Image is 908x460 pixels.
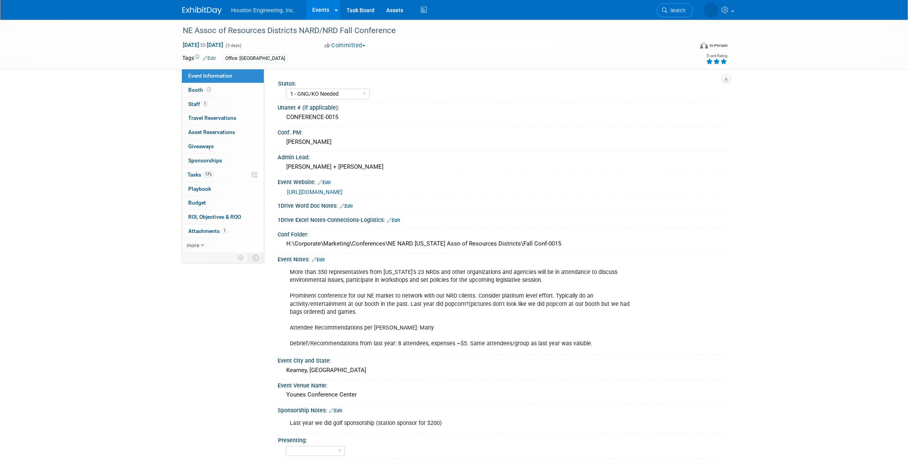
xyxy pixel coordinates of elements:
a: Staff1 [182,97,264,111]
span: Playbook [188,186,211,192]
div: [PERSON_NAME] [284,136,720,148]
a: Booth [182,83,264,97]
div: Unanet # (if applicable): [278,102,726,112]
img: Heidi Joarnt [703,3,718,18]
span: Asset Reservations [188,129,235,135]
a: Asset Reservations [182,125,264,139]
a: Edit [318,180,331,185]
div: CONFERENCE-0015 [284,111,720,123]
a: ROI, Objectives & ROO [182,210,264,224]
img: Format-Inperson.png [700,42,708,48]
a: Tasks17% [182,168,264,182]
div: Conf. PM: [278,127,726,136]
td: Tags [182,54,216,63]
div: Admin Lead: [278,151,726,161]
div: Event Rating [706,54,727,58]
button: Committed [322,41,369,50]
a: Attachments1 [182,224,264,238]
span: Houston Engineering, Inc. [231,7,295,13]
span: Sponsorships [188,157,222,164]
a: Event Information [182,69,264,83]
div: Office: [GEOGRAPHIC_DATA] [223,54,287,63]
div: Last year we did golf sponsorship (station sponsor for $200) [284,415,639,431]
span: 1 [202,101,208,107]
div: Kearney, [GEOGRAPHIC_DATA] [284,364,720,376]
a: Edit [329,408,342,413]
div: Event Format [647,41,728,53]
div: 1Drive Word Doc Notes: [278,200,726,210]
span: to [199,42,207,48]
div: Conf Folder: [278,229,726,238]
div: Status: [278,78,722,88]
span: (3 days) [225,43,241,48]
div: Event Venue Name: [278,380,726,389]
a: Edit [387,218,400,223]
span: Tasks [187,171,214,178]
a: Edit [340,203,353,209]
div: [PERSON_NAME] + [PERSON_NAME] [284,161,720,173]
span: Staff [188,101,208,107]
a: Travel Reservations [182,111,264,125]
a: Budget [182,196,264,210]
div: 1Drive Excel Notes-Connections-Logistics: [278,214,726,224]
div: Event Website: [278,176,726,186]
td: Toggle Event Tabs [248,253,264,263]
a: Edit [203,56,216,61]
div: Event Notes: [278,253,726,264]
span: ROI, Objectives & ROO [188,214,241,220]
a: Edit [312,257,325,263]
a: [URL][DOMAIN_NAME] [287,189,343,195]
a: more [182,238,264,252]
span: Giveaways [188,143,214,149]
div: Sponsorship Notes: [278,404,726,415]
div: Event City and State: [278,355,726,365]
a: Sponsorships [182,154,264,168]
span: Budget [188,199,206,206]
span: Attachments [188,228,228,234]
a: Giveaways [182,140,264,153]
span: [DATE] [DATE] [182,41,224,48]
span: Booth [188,87,213,93]
span: Booth not reserved yet [205,87,213,93]
div: NE Assoc of Resources Districts NARD/NRD Fall Conference [180,24,681,38]
span: 1 [222,228,228,234]
a: Playbook [182,182,264,196]
div: Younes Conference Center [284,389,720,401]
div: More than 350 representatives from [US_STATE]'s 23 NRDs and other organizations and agencies will... [284,264,639,352]
a: Search [657,4,693,17]
img: ExhibitDay [182,7,222,15]
span: more [187,242,199,248]
div: H:\Corporate\Marketing\Conferences\NE NARD [US_STATE] Assn of Resources Districts\Fall Conf-0015 [284,238,720,250]
div: In-Person [709,43,728,48]
span: Search [667,7,686,13]
span: Travel Reservations [188,115,236,121]
div: Presenting: [278,434,722,444]
span: Event Information [188,73,232,79]
td: Personalize Event Tab Strip [234,253,248,263]
span: 17% [203,171,214,177]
